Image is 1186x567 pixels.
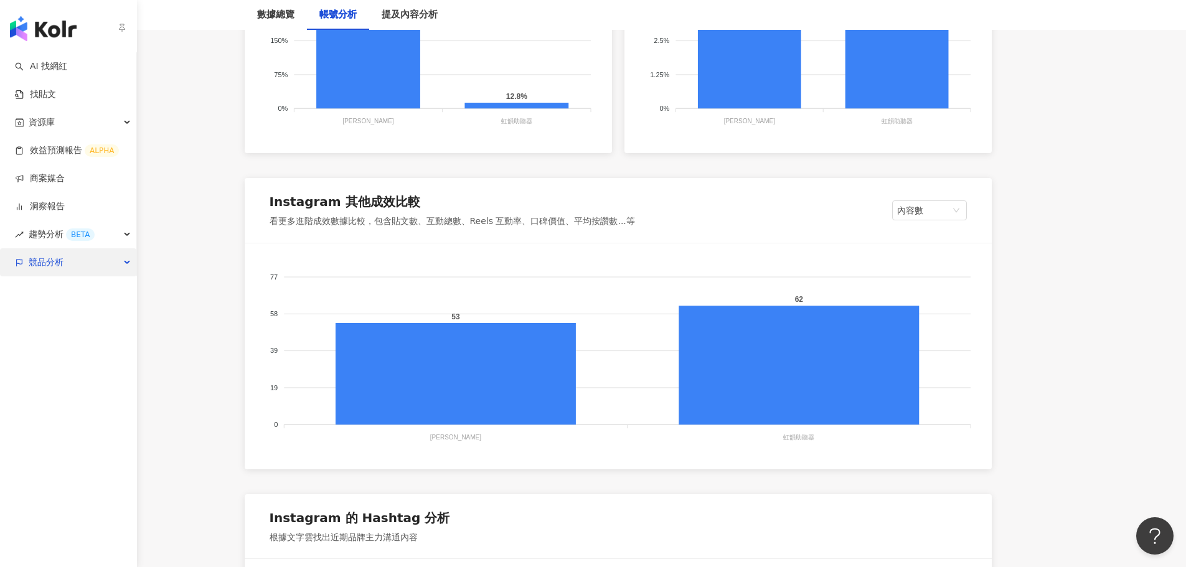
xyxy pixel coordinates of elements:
[15,200,65,213] a: 洞察報告
[270,273,278,280] tspan: 77
[783,434,814,441] tspan: 虹韻助聽器
[15,60,67,73] a: searchAI 找網紅
[270,37,288,44] tspan: 150%
[270,532,450,544] div: 根據文字雲找出近期品牌主力溝通內容
[654,37,669,44] tspan: 2.5%
[881,118,912,124] tspan: 虹韻助聽器
[723,118,774,124] tspan: [PERSON_NAME]
[430,434,481,441] tspan: [PERSON_NAME]
[382,7,438,22] div: 提及內容分析
[270,509,450,527] div: Instagram 的 Hashtag 分析
[270,215,635,228] div: 看更多進階成效數據比較，包含貼文數、互動總數、Reels 互動率、口碑價值、平均按讚數...等
[659,105,669,112] tspan: 0%
[15,172,65,185] a: 商案媒合
[501,118,532,124] tspan: 虹韻助聽器
[270,309,278,317] tspan: 58
[319,7,357,22] div: 帳號分析
[270,347,278,354] tspan: 39
[342,118,393,124] tspan: [PERSON_NAME]
[270,193,420,210] div: Instagram 其他成效比較
[270,383,278,391] tspan: 19
[66,228,95,241] div: BETA
[15,144,119,157] a: 效益預測報告ALPHA
[29,108,55,136] span: 資源庫
[278,105,288,112] tspan: 0%
[257,7,294,22] div: 數據總覽
[10,16,77,41] img: logo
[1136,517,1174,555] iframe: Help Scout Beacon - Open
[29,248,64,276] span: 競品分析
[15,88,56,101] a: 找貼文
[897,201,962,220] span: 內容數
[650,71,669,78] tspan: 1.25%
[29,220,95,248] span: 趨勢分析
[274,420,278,428] tspan: 0
[274,71,288,78] tspan: 75%
[15,230,24,239] span: rise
